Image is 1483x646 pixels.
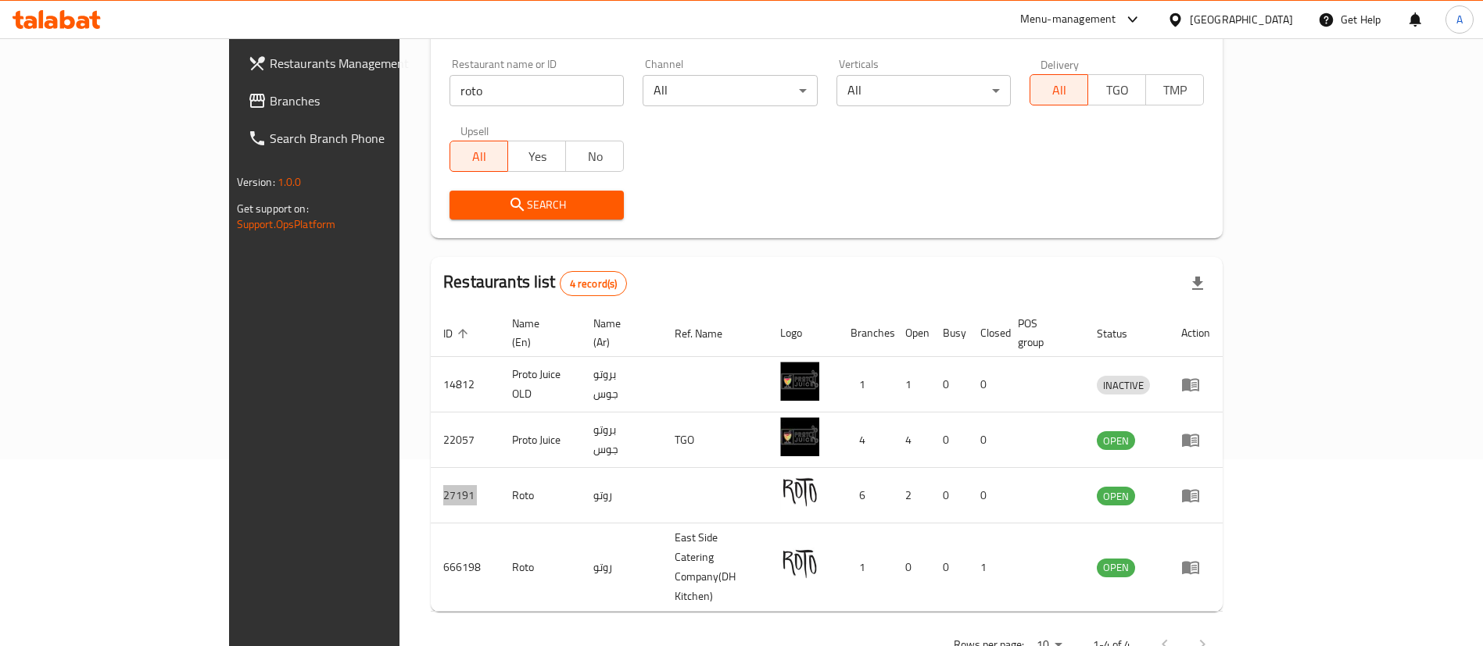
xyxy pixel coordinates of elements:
[500,523,581,612] td: Roto
[237,172,275,192] span: Version:
[572,145,618,168] span: No
[780,544,819,584] img: Roto
[838,468,893,523] td: 6
[838,309,893,357] th: Branches
[1087,74,1146,105] button: TGO
[930,309,968,357] th: Busy
[768,309,838,357] th: Logo
[1181,486,1210,505] div: Menu
[838,357,893,412] td: 1
[968,468,1005,523] td: 0
[1181,558,1210,576] div: Menu
[643,75,817,106] div: All
[1169,309,1223,357] th: Action
[581,468,661,523] td: روتو
[581,357,661,412] td: بروتو جوس
[1145,74,1204,105] button: TMP
[450,75,624,106] input: Search for restaurant name or ID..
[1097,487,1135,505] span: OPEN
[780,417,819,456] img: Proto Juice
[1094,79,1140,102] span: TGO
[450,141,508,172] button: All
[235,45,477,82] a: Restaurants Management
[512,314,562,352] span: Name (En)
[1020,10,1116,29] div: Menu-management
[457,145,502,168] span: All
[893,523,930,612] td: 0
[581,412,661,468] td: بروتو جوس
[235,120,477,157] a: Search Branch Phone
[1152,79,1198,102] span: TMP
[514,145,560,168] span: Yes
[561,277,627,291] span: 4 record(s)
[675,324,743,343] span: Ref. Name
[780,362,819,401] img: Proto Juice OLD
[500,357,581,412] td: Proto Juice OLD
[838,523,893,612] td: 1
[968,523,1005,612] td: 1
[838,412,893,468] td: 4
[1041,59,1080,70] label: Delivery
[1030,74,1088,105] button: All
[450,191,624,219] button: Search
[662,412,768,468] td: TGO
[1179,265,1216,302] div: Export file
[930,468,968,523] td: 0
[1018,314,1066,352] span: POS group
[1097,559,1135,577] div: OPEN
[930,523,968,612] td: 0
[662,523,768,612] td: East Side Catering Company(DH Kitchen)
[235,82,477,120] a: Branches
[565,141,624,172] button: No
[1097,559,1135,576] span: OPEN
[836,75,1011,106] div: All
[560,271,628,296] div: Total records count
[1097,432,1135,450] span: OPEN
[930,357,968,412] td: 0
[593,314,643,352] span: Name (Ar)
[500,468,581,523] td: Roto
[1097,431,1135,450] div: OPEN
[893,468,930,523] td: 2
[581,523,661,612] td: روتو
[780,473,819,512] img: Roto
[443,324,473,343] span: ID
[930,412,968,468] td: 0
[1097,376,1150,394] div: INACTIVE
[1456,11,1463,28] span: A
[968,412,1005,468] td: 0
[1037,79,1082,102] span: All
[270,129,464,148] span: Search Branch Phone
[507,141,566,172] button: Yes
[1097,324,1148,343] span: Status
[431,309,1223,612] table: enhanced table
[1181,375,1210,394] div: Menu
[1190,11,1293,28] div: [GEOGRAPHIC_DATA]
[462,195,611,215] span: Search
[270,91,464,110] span: Branches
[237,198,309,219] span: Get support on:
[500,412,581,468] td: Proto Juice
[270,54,464,73] span: Restaurants Management
[893,309,930,357] th: Open
[460,125,489,136] label: Upsell
[968,357,1005,412] td: 0
[443,270,627,296] h2: Restaurants list
[968,309,1005,357] th: Closed
[893,357,930,412] td: 1
[278,172,302,192] span: 1.0.0
[1181,430,1210,449] div: Menu
[237,214,336,234] a: Support.OpsPlatform
[1097,487,1135,505] div: OPEN
[893,412,930,468] td: 4
[1097,377,1150,394] span: INACTIVE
